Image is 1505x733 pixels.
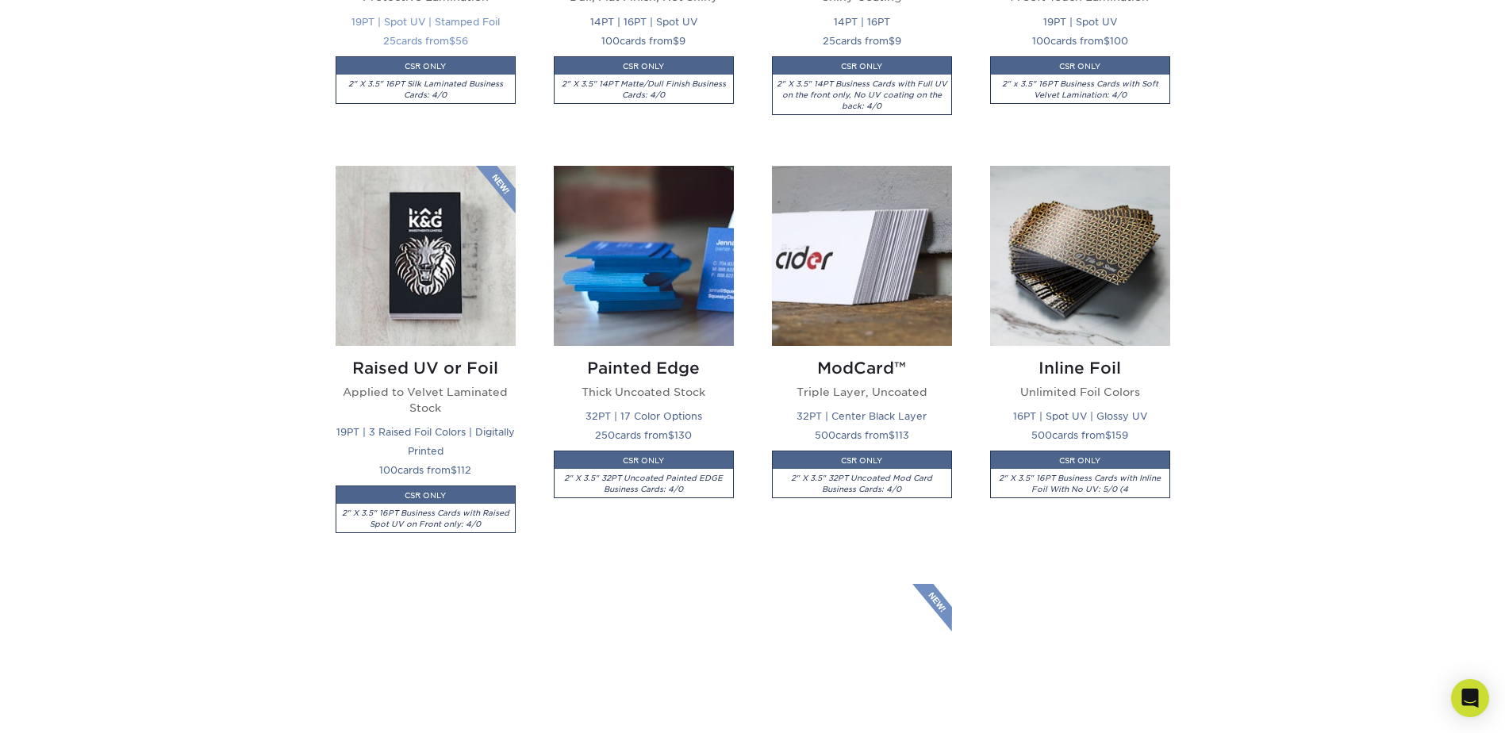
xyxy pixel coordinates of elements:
[772,384,952,400] p: Triple Layer, Uncoated
[348,79,503,99] i: 2" X 3.5" 16PT Silk Laminated Business Cards: 4/0
[673,35,679,47] span: $
[336,166,516,346] img: Raised UV or Foil Business Cards
[595,429,692,441] small: cards from
[1104,35,1110,47] span: $
[564,474,723,493] i: 2" X 3.5" 32PT Uncoated Painted EDGE Business Cards: 4/0
[383,35,396,47] span: 25
[623,456,664,465] small: CSR ONLY
[1031,429,1052,441] span: 500
[554,359,734,378] h2: Painted Edge
[674,429,692,441] span: 130
[405,62,446,71] small: CSR ONLY
[990,166,1170,566] a: Inline Foil Business Cards Inline Foil Unlimited Foil Colors 16PT | Spot UV | Glossy UV 500cards ...
[351,16,500,28] small: 19PT | Spot UV | Stamped Foil
[823,35,835,47] span: 25
[990,359,1170,378] h2: Inline Foil
[777,79,947,110] i: 2" X 3.5" 14PT Business Cards with Full UV on the front only, No UV coating on the back: 4/0
[457,464,471,476] span: 112
[601,35,685,47] small: cards from
[889,35,895,47] span: $
[889,429,895,441] span: $
[405,491,446,500] small: CSR ONLY
[990,166,1170,346] img: Inline Foil Business Cards
[1451,679,1489,717] div: Open Intercom Messenger
[585,410,702,422] small: 32PT | 17 Color Options
[1032,35,1050,47] span: 100
[595,429,615,441] span: 250
[554,166,734,566] a: Painted Edge Business Cards Painted Edge Thick Uncoated Stock 32PT | 17 Color Options 250cards fr...
[336,359,516,378] h2: Raised UV or Foil
[815,429,835,441] span: 500
[895,429,909,441] span: 113
[1059,456,1100,465] small: CSR ONLY
[455,35,468,47] span: 56
[841,62,882,71] small: CSR ONLY
[554,166,734,346] img: Painted Edge Business Cards
[4,685,135,727] iframe: Google Customer Reviews
[451,464,457,476] span: $
[912,584,952,631] img: New Product
[1111,429,1128,441] span: 159
[791,474,932,493] i: 2" X 3.5" 32PT Uncoated Mod Card Business Cards: 4/0
[1043,16,1117,28] small: 19PT | Spot UV
[990,384,1170,400] p: Unlimited Foil Colors
[601,35,620,47] span: 100
[1013,410,1147,422] small: 16PT | Spot UV | Glossy UV
[823,35,901,47] small: cards from
[562,79,726,99] i: 2" X 3.5" 14PT Matte/Dull Finish Business Cards: 4/0
[336,384,516,416] p: Applied to Velvet Laminated Stock
[1031,429,1128,441] small: cards from
[336,166,516,566] a: Raised UV or Foil Business Cards Raised UV or Foil Applied to Velvet Laminated Stock 19PT | 3 Rai...
[379,464,471,476] small: cards from
[1059,62,1100,71] small: CSR ONLY
[668,429,674,441] span: $
[797,410,927,422] small: 32PT | Center Black Layer
[342,508,509,528] i: 2" X 3.5" 16PT Business Cards with Raised Spot UV on Front only: 4/0
[772,166,952,566] a: ModCard™ Business Cards ModCard™ Triple Layer, Uncoated 32PT | Center Black Layer 500cards from$1...
[772,359,952,378] h2: ModCard™
[476,166,516,213] img: New Product
[1002,79,1158,99] i: 2" x 3.5" 16PT Business Cards with Soft Velvet Lamination: 4/0
[623,62,664,71] small: CSR ONLY
[554,384,734,400] p: Thick Uncoated Stock
[679,35,685,47] span: 9
[815,429,909,441] small: cards from
[336,426,515,457] small: 19PT | 3 Raised Foil Colors | Digitally Printed
[834,16,890,28] small: 14PT | 16PT
[1032,35,1128,47] small: cards from
[1105,429,1111,441] span: $
[772,166,952,346] img: ModCard™ Business Cards
[1110,35,1128,47] span: 100
[449,35,455,47] span: $
[841,456,882,465] small: CSR ONLY
[383,35,468,47] small: cards from
[895,35,901,47] span: 9
[590,16,697,28] small: 14PT | 16PT | Spot UV
[999,474,1161,493] i: 2" X 3.5" 16PT Business Cards with Inline Foil With No UV: 5/0 (4
[379,464,397,476] span: 100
